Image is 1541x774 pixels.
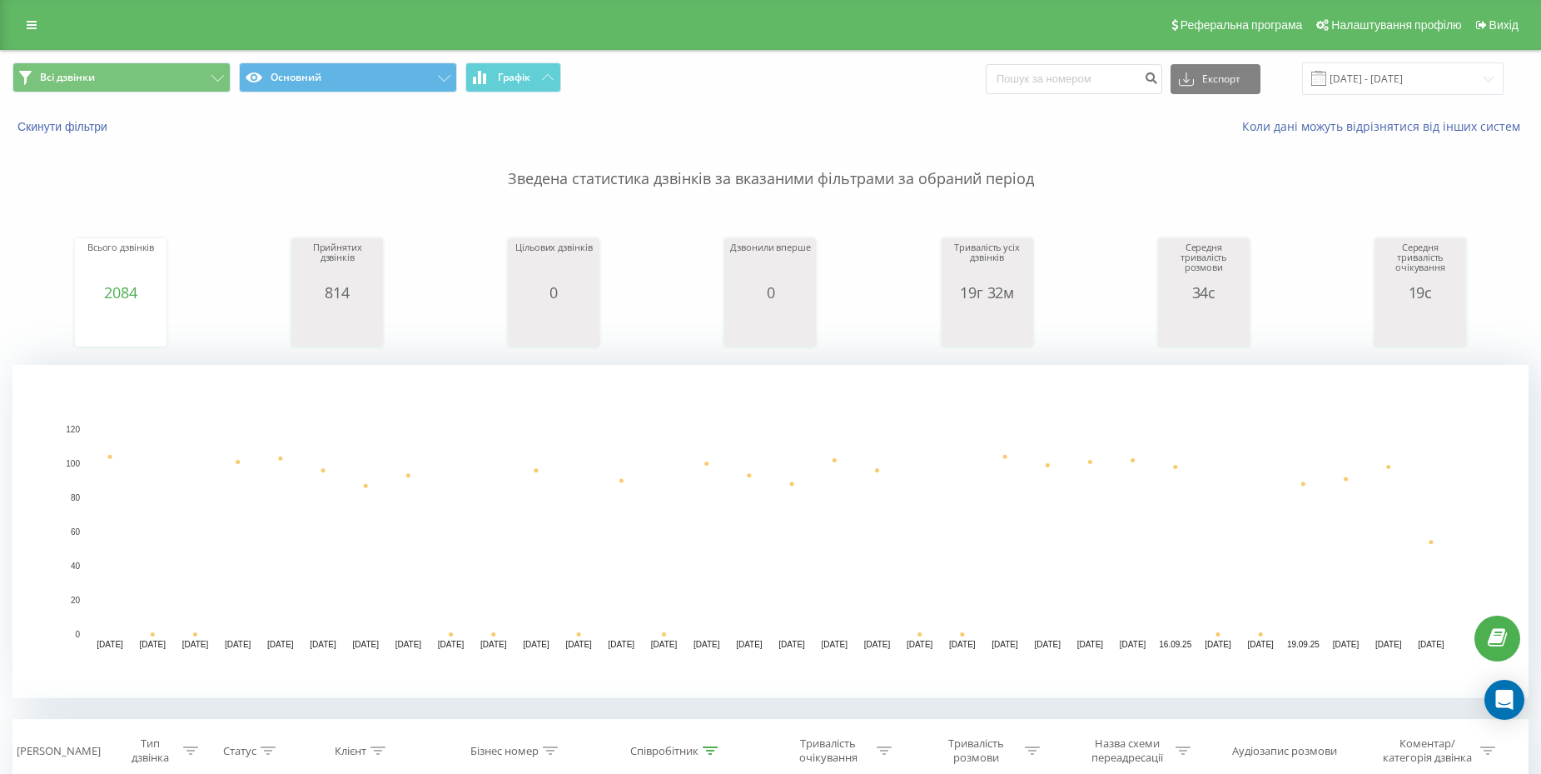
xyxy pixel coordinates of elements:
button: Всі дзвінки [12,62,231,92]
svg: A chart. [512,301,595,351]
div: Тривалість очікування [783,737,872,765]
div: Коментар/категорія дзвінка [1379,737,1476,765]
text: [DATE] [140,640,167,649]
text: [DATE] [778,640,805,649]
text: 40 [71,562,81,571]
text: [DATE] [1077,640,1104,649]
text: 80 [71,493,81,502]
text: [DATE] [949,640,976,649]
svg: A chart. [728,301,812,351]
div: Тривалість розмови [932,737,1021,765]
text: [DATE] [395,640,422,649]
text: [DATE] [736,640,763,649]
div: Співробітник [630,744,698,758]
text: [DATE] [225,640,251,649]
div: Всього дзвінків [79,242,162,284]
text: [DATE] [1333,640,1360,649]
div: Open Intercom Messenger [1484,680,1524,720]
svg: A chart. [1379,301,1462,351]
text: [DATE] [182,640,209,649]
svg: A chart. [1162,301,1245,351]
input: Пошук за номером [986,64,1162,94]
text: [DATE] [565,640,592,649]
span: Вихід [1489,18,1519,32]
div: Аудіозапис розмови [1232,744,1337,758]
text: [DATE] [97,640,123,649]
div: Бізнес номер [470,744,539,758]
text: [DATE] [1120,640,1146,649]
text: 19.09.25 [1287,640,1320,649]
text: 120 [66,425,80,434]
div: Цільових дзвінків [512,242,595,284]
svg: A chart. [296,301,379,351]
span: Графік [498,72,530,83]
text: [DATE] [651,640,678,649]
text: [DATE] [1375,640,1402,649]
text: [DATE] [352,640,379,649]
div: 814 [296,284,379,301]
text: [DATE] [438,640,465,649]
a: Коли дані можуть відрізнятися вiд інших систем [1242,118,1529,134]
text: 20 [71,596,81,605]
div: 0 [512,284,595,301]
div: 19г 32м [946,284,1029,301]
span: Налаштування профілю [1331,18,1461,32]
text: [DATE] [609,640,635,649]
span: Всі дзвінки [40,71,95,84]
div: Середня тривалість розмови [1162,242,1245,284]
text: [DATE] [310,640,336,649]
text: [DATE] [864,640,891,649]
div: Прийнятих дзвінків [296,242,379,284]
button: Основний [239,62,457,92]
button: Графік [465,62,561,92]
text: 16.09.25 [1159,640,1191,649]
div: Тип дзвінка [122,737,179,765]
text: [DATE] [992,640,1018,649]
div: Статус [223,744,256,758]
text: [DATE] [1247,640,1274,649]
text: [DATE] [822,640,848,649]
div: 19с [1379,284,1462,301]
text: [DATE] [693,640,720,649]
span: Реферальна програма [1181,18,1303,32]
text: [DATE] [523,640,549,649]
button: Скинути фільтри [12,119,116,134]
div: 2084 [79,284,162,301]
div: Тривалість усіх дзвінків [946,242,1029,284]
div: Назва схеми переадресації [1082,737,1171,765]
div: Дзвонили вперше [728,242,812,284]
text: [DATE] [480,640,507,649]
text: 100 [66,459,80,468]
text: [DATE] [1418,640,1444,649]
text: 60 [71,527,81,537]
div: 34с [1162,284,1245,301]
div: [PERSON_NAME] [17,744,101,758]
div: Клієнт [335,744,366,758]
button: Експорт [1171,64,1260,94]
text: [DATE] [1034,640,1061,649]
svg: A chart. [12,365,1529,698]
text: [DATE] [907,640,933,649]
div: 0 [728,284,812,301]
text: [DATE] [267,640,294,649]
svg: A chart. [79,301,162,351]
p: Зведена статистика дзвінків за вказаними фільтрами за обраний період [12,135,1529,190]
text: [DATE] [1205,640,1231,649]
text: 0 [75,630,80,639]
div: Середня тривалість очікування [1379,242,1462,284]
svg: A chart. [946,301,1029,351]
